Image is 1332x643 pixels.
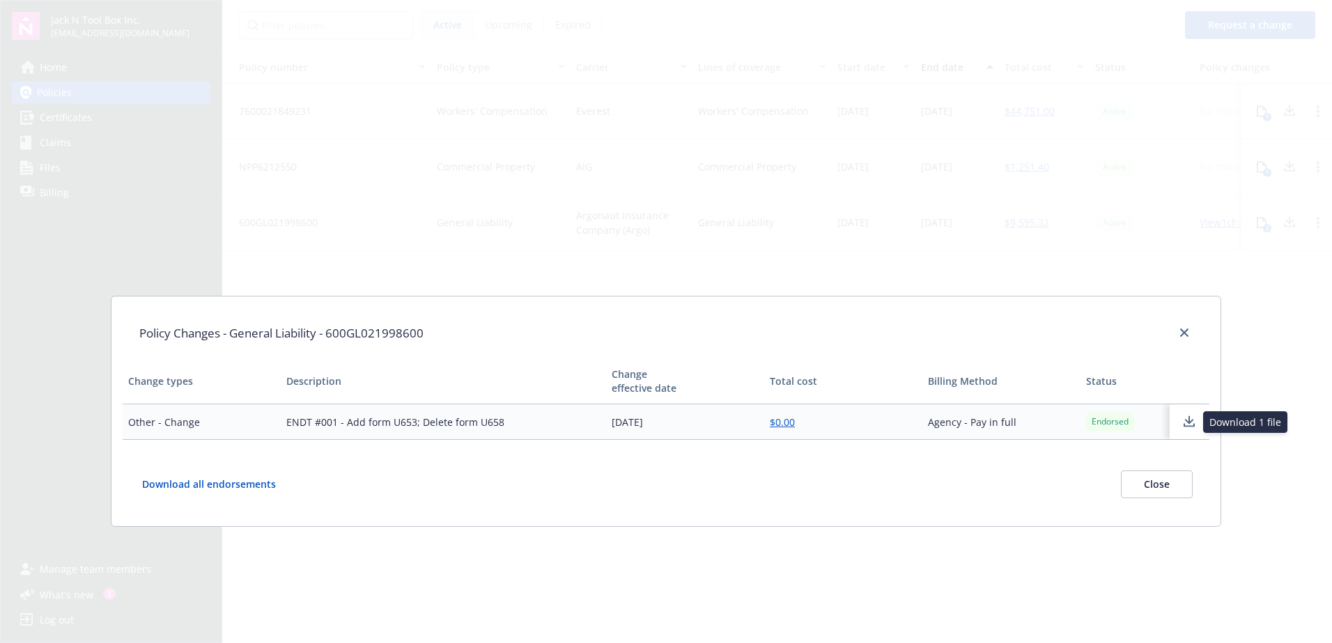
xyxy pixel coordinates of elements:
[1081,359,1170,404] th: Status
[281,404,606,440] td: ENDT #001 - Add form U653; Delete form U658
[1176,324,1193,341] a: close
[612,381,759,395] div: effective date
[770,415,795,429] a: $0.00
[1092,415,1129,428] span: Endorsed
[123,404,281,440] td: Other - Change
[922,404,1081,440] td: Agency - Pay in full
[764,359,922,404] th: Total cost
[281,359,606,404] th: Description
[139,470,298,498] button: Download all endorsements
[1203,411,1287,433] div: Download 1 file
[123,359,281,404] th: Change types
[139,324,424,342] h1: Policy Changes - General Liability - 600GL021998600
[606,404,764,440] td: [DATE]
[922,359,1081,404] th: Billing Method
[606,359,764,404] th: Change
[1121,470,1193,498] button: Close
